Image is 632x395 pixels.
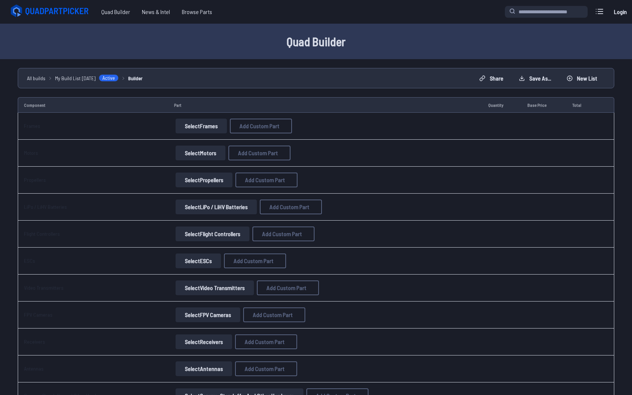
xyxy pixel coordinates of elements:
[176,307,240,322] button: SelectFPV Cameras
[560,72,604,84] button: New List
[269,204,309,210] span: Add Custom Part
[176,227,249,241] button: SelectFlight Controllers
[566,97,597,113] td: Total
[18,97,168,113] td: Component
[176,334,232,349] button: SelectReceivers
[176,4,218,19] a: Browse Parts
[238,150,278,156] span: Add Custom Part
[24,204,67,210] a: LiPo / LiHV Batteries
[24,177,46,183] a: Propellers
[176,119,227,133] button: SelectFrames
[174,334,234,349] a: SelectReceivers
[176,253,221,268] button: SelectESCs
[168,97,482,113] td: Part
[234,258,273,264] span: Add Custom Part
[95,4,136,19] a: Quad Builder
[176,200,257,214] button: SelectLiPo / LiHV Batteries
[243,307,305,322] button: Add Custom Part
[176,361,232,376] button: SelectAntennas
[176,146,225,160] button: SelectMotors
[266,285,306,291] span: Add Custom Part
[235,361,297,376] button: Add Custom Part
[253,312,293,318] span: Add Custom Part
[473,72,510,84] button: Share
[174,253,222,268] a: SelectESCs
[24,338,45,345] a: Receivers
[482,97,521,113] td: Quantity
[174,361,234,376] a: SelectAntennas
[174,146,227,160] a: SelectMotors
[262,231,302,237] span: Add Custom Part
[55,74,96,82] span: My Build List [DATE]
[24,231,60,237] a: Flight Controllers
[24,285,64,291] a: Video Transmitters
[24,365,44,372] a: Antennas
[174,307,242,322] a: SelectFPV Cameras
[24,123,40,129] a: Frames
[245,177,285,183] span: Add Custom Part
[174,280,255,295] a: SelectVideo Transmitters
[245,339,285,345] span: Add Custom Part
[235,334,297,349] button: Add Custom Part
[174,119,228,133] a: SelectFrames
[99,74,119,82] span: Active
[176,173,232,187] button: SelectPropellers
[224,253,286,268] button: Add Custom Part
[55,74,119,82] a: My Build List [DATE]Active
[513,72,557,84] button: Save as...
[174,173,234,187] a: SelectPropellers
[136,4,176,19] a: News & Intel
[260,200,322,214] button: Add Custom Part
[245,366,285,372] span: Add Custom Part
[176,280,254,295] button: SelectVideo Transmitters
[521,97,566,113] td: Base Price
[252,227,315,241] button: Add Custom Part
[79,33,553,50] h1: Quad Builder
[24,311,52,318] a: FPV Cameras
[128,74,143,82] a: Builder
[228,146,290,160] button: Add Custom Part
[235,173,298,187] button: Add Custom Part
[230,119,292,133] button: Add Custom Part
[174,227,251,241] a: SelectFlight Controllers
[611,4,629,19] a: Login
[27,74,45,82] a: All builds
[239,123,279,129] span: Add Custom Part
[24,258,35,264] a: ESCs
[24,150,38,156] a: Motors
[174,200,258,214] a: SelectLiPo / LiHV Batteries
[257,280,319,295] button: Add Custom Part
